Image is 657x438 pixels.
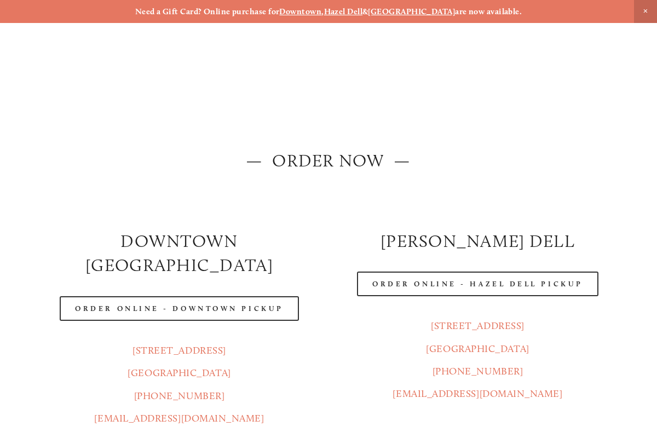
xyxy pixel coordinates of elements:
a: Order Online - Hazel Dell Pickup [357,272,598,296]
a: Order Online - Downtown pickup [60,296,299,321]
strong: Need a Gift Card? Online purchase for [135,7,280,16]
a: [STREET_ADDRESS] [132,344,226,356]
strong: & [362,7,368,16]
strong: are now available. [455,7,522,16]
strong: , [321,7,324,16]
a: [PHONE_NUMBER] [433,365,523,377]
h2: Downtown [GEOGRAPHIC_DATA] [39,229,319,278]
a: [GEOGRAPHIC_DATA] [426,343,529,355]
h2: [PERSON_NAME] DELL [338,229,618,253]
a: Hazel Dell [324,7,363,16]
a: Downtown [279,7,321,16]
a: [EMAIL_ADDRESS][DOMAIN_NAME] [94,412,264,424]
a: [STREET_ADDRESS] [431,320,525,332]
a: [EMAIL_ADDRESS][DOMAIN_NAME] [393,388,562,400]
h2: — ORDER NOW — [39,148,618,173]
a: [PHONE_NUMBER] [134,390,225,402]
a: [GEOGRAPHIC_DATA] [128,367,230,379]
a: [GEOGRAPHIC_DATA] [368,7,455,16]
